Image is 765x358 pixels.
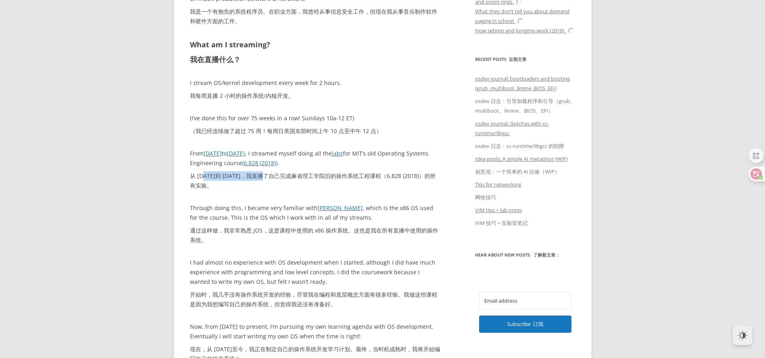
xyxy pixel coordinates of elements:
[242,159,277,167] a: (6.828 (2018))
[475,250,575,260] h3: Hear about new posts:
[190,39,441,69] h2: What am I streaming?
[190,127,382,135] font: （我已经连续做了超过 75 周！每周日美国东部时间上午 10 点至中午 12 点）
[190,55,241,64] font: 我在直播什么？
[190,149,441,194] p: From to , I streamed myself doing all the for MIT’s old Operating Systems Engineering course .
[475,120,564,150] a: osdev journal: Gotchas with cc-runtime/libgccosdev 日志：cc-runtime/libgcc 的陷阱
[479,292,571,309] input: Email address
[227,150,245,157] a: [DATE]
[533,320,543,328] font: 订阅
[475,168,560,175] font: 创意池：一个简单的 AI 比喻（WIP）
[190,291,437,308] font: 开始时，我几乎没有操作系统开发的经验，尽管我在编程和底层概念方面有很多经验。我做这些课程是因为我想编写自己的操作系统，但觉得我还没有准备好。
[190,113,441,139] p: (I’ve done this for over 75 weeks in a row! Sundays 10a-12 ET)
[475,142,564,150] font: osdev 日志：cc-runtime/libgcc 的陷阱
[204,150,222,157] a: [DATE]
[190,92,294,99] font: 我每周直播 2 小时的操作系统/内核开发。
[190,78,441,104] p: I stream OS/kernel development every week for 2 hours.
[533,252,560,258] font: 了解新文章：
[475,27,575,34] a: How setjmp and longjmp work (2016)
[318,204,363,212] a: [PERSON_NAME]
[190,8,437,25] font: 我是一个有抱负的系统程序员。在职业方面，我曾经从事信息安全工作，但现在我从事音乐制作软件和硬件方面的工作。
[475,75,575,114] a: osdev journal: bootloaders and booting (grub, multiboot, limine, BIOS, EFI)osdev 日志：引导加载程序和引导（gru...
[190,258,441,312] p: I had almost no experience with OS development when I started, although I did have much experienc...
[332,150,343,157] a: labs
[475,155,568,175] a: Idea pools: A simple AI metaphor (WIP)创意池：一个简单的 AI 比喻（WIP）
[190,203,441,248] p: Through doing this, I became very familiar with , which is the x86 OS used for the course. This i...
[509,56,526,62] font: 近期文章
[475,97,575,114] font: osdev 日志：引导加载程序和引导（grub、multiboot、limine、BIOS、EFI）
[190,172,436,189] font: 从 [DATE]到 [DATE]，我直播了自己完成麻省理工学院旧的操作系统工程课程（6.828 (2018)）的所有实验。
[475,219,528,227] font: VIM 技巧 + 实验室笔记
[475,181,521,201] a: Tips for networking网络技巧
[190,227,438,244] font: 通过这样做，我非常熟悉 JOS，这是课程中使用的 x86 操作系统。这也是我在所有直播中使用的操作系统。
[475,8,569,24] a: What they don’t tell you about demand paging in school
[475,194,496,201] font: 网络技巧
[475,206,528,227] a: VIM tips + lab notesVIM 技巧 + 实验室笔记
[479,316,571,333] button: Subscribe 订阅
[475,55,575,64] h3: Recent Posts
[479,316,571,333] span: Subscribe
